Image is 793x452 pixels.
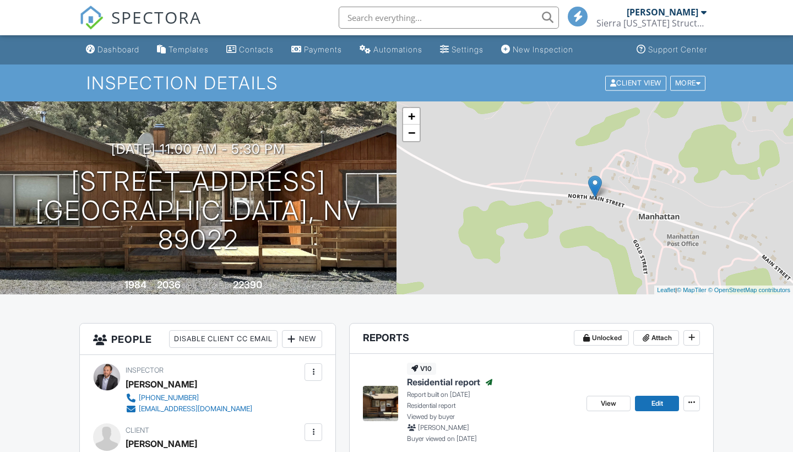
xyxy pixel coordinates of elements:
[222,40,278,60] a: Contacts
[126,392,252,403] a: [PHONE_NUMBER]
[82,40,144,60] a: Dashboard
[282,330,322,348] div: New
[126,435,197,452] div: [PERSON_NAME]
[403,125,420,141] a: Zoom out
[126,426,149,434] span: Client
[452,45,484,54] div: Settings
[373,45,422,54] div: Automations
[627,7,698,18] div: [PERSON_NAME]
[339,7,559,29] input: Search everything...
[124,279,146,290] div: 1984
[153,40,213,60] a: Templates
[287,40,346,60] a: Payments
[264,282,278,290] span: sq.ft.
[139,394,199,402] div: [PHONE_NUMBER]
[648,45,707,54] div: Support Center
[169,330,278,348] div: Disable Client CC Email
[182,282,198,290] span: sq. ft.
[79,15,202,38] a: SPECTORA
[513,45,573,54] div: New Inspection
[169,45,209,54] div: Templates
[157,279,181,290] div: 2036
[632,40,711,60] a: Support Center
[670,76,706,90] div: More
[304,45,342,54] div: Payments
[233,279,262,290] div: 22390
[208,282,231,290] span: Lot Size
[126,403,252,415] a: [EMAIL_ADDRESS][DOMAIN_NAME]
[497,40,578,60] a: New Inspection
[111,282,123,290] span: Built
[239,45,274,54] div: Contacts
[111,6,202,29] span: SPECTORA
[111,142,285,157] h3: [DATE] 11:00 am - 5:30 pm
[18,167,379,254] h1: [STREET_ADDRESS] [GEOGRAPHIC_DATA], NV 89022
[436,40,488,60] a: Settings
[126,376,197,392] div: [PERSON_NAME]
[708,287,790,293] a: © OpenStreetMap contributors
[654,286,793,295] div: |
[355,40,427,60] a: Automations (Basic)
[80,324,335,355] h3: People
[677,287,707,293] a: © MapTiler
[596,18,707,29] div: Sierra Nevada Structural LLC
[403,108,420,125] a: Zoom in
[79,6,104,30] img: The Best Home Inspection Software - Spectora
[97,45,139,54] div: Dashboard
[604,78,669,87] a: Client View
[139,405,252,413] div: [EMAIL_ADDRESS][DOMAIN_NAME]
[657,287,675,293] a: Leaflet
[605,76,666,90] div: Client View
[86,73,707,93] h1: Inspection Details
[126,366,164,374] span: Inspector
